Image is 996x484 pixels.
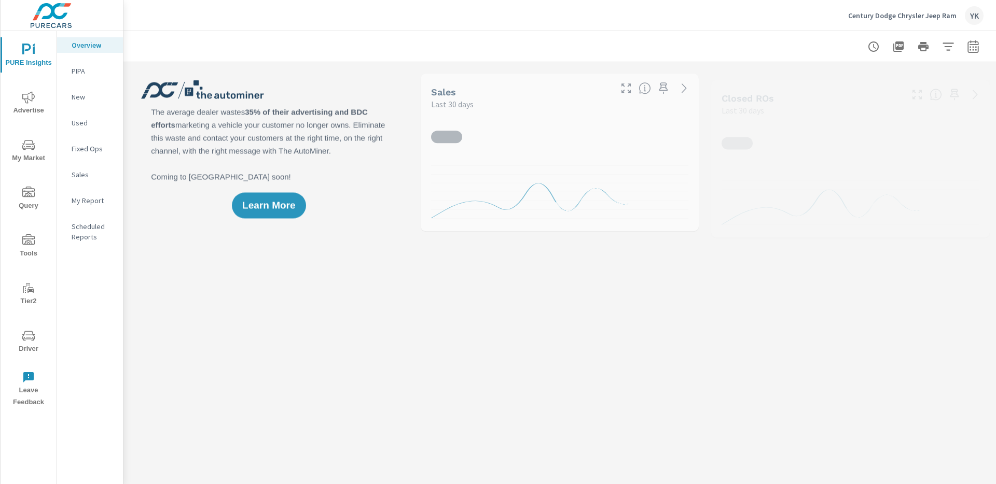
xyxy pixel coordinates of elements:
a: See more details in report [967,86,984,103]
button: Select Date Range [963,36,984,57]
div: Used [57,115,123,131]
button: Print Report [913,36,934,57]
span: Leave Feedback [4,371,53,408]
span: Advertise [4,91,53,117]
span: Number of vehicles sold by the dealership over the selected date range. [Source: This data is sou... [639,82,651,94]
div: Sales [57,167,123,182]
div: PIPA [57,63,123,79]
div: nav menu [1,31,57,412]
div: Scheduled Reports [57,219,123,245]
span: PURE Insights [4,44,53,69]
p: Scheduled Reports [72,221,115,242]
p: Last 30 days [431,98,474,110]
span: Save this to your personalized report [946,86,963,103]
p: PIPA [72,66,115,76]
span: Query [4,187,53,212]
span: Number of Repair Orders Closed by the selected dealership group over the selected time range. [So... [930,88,942,101]
span: Driver [4,330,53,355]
span: Tier2 [4,282,53,307]
p: Sales [72,169,115,180]
span: Learn More [242,201,295,210]
p: Used [72,118,115,128]
div: Fixed Ops [57,141,123,156]
button: Make Fullscreen [909,86,925,103]
div: Overview [57,37,123,53]
p: New [72,92,115,102]
span: Tools [4,234,53,260]
button: Learn More [232,192,306,218]
p: Fixed Ops [72,144,115,154]
h5: Sales [431,87,456,97]
span: Save this to your personalized report [655,80,672,96]
p: Overview [72,40,115,50]
button: "Export Report to PDF" [888,36,909,57]
button: Apply Filters [938,36,959,57]
button: Make Fullscreen [618,80,634,96]
a: See more details in report [676,80,693,96]
p: My Report [72,195,115,206]
div: YK [965,6,984,25]
p: Last 30 days [722,104,764,117]
p: Century Dodge Chrysler Jeep Ram [848,11,957,20]
div: New [57,89,123,105]
h5: Closed ROs [722,93,774,104]
span: My Market [4,139,53,164]
div: My Report [57,193,123,208]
